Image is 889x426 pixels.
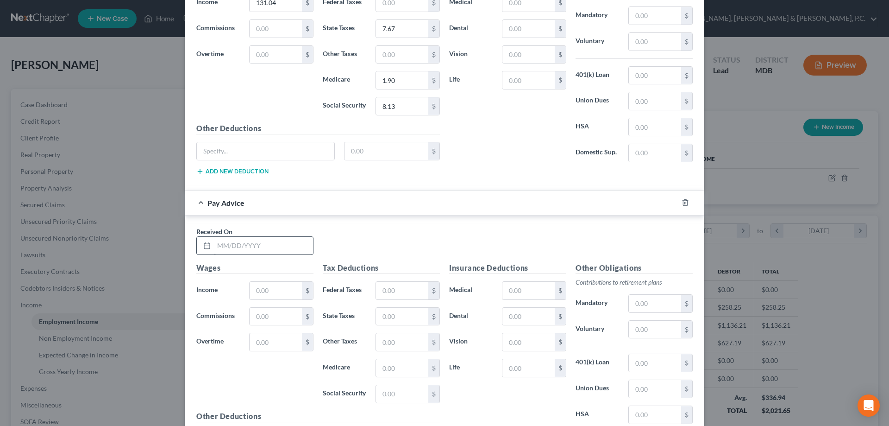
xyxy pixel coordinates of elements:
div: $ [428,97,439,115]
input: 0.00 [502,308,555,325]
div: $ [428,282,439,299]
span: Pay Advice [207,198,244,207]
input: 0.00 [629,144,681,162]
span: Received On [196,228,232,235]
label: Social Security [318,97,371,115]
input: 0.00 [376,333,428,351]
input: 0.00 [344,142,429,160]
input: 0.00 [250,282,302,299]
div: $ [302,333,313,351]
input: 0.00 [376,71,428,89]
label: Medicare [318,359,371,377]
div: $ [681,118,692,136]
label: Commissions [192,307,244,326]
div: $ [428,333,439,351]
div: $ [681,406,692,424]
div: $ [302,282,313,299]
input: 0.00 [250,333,302,351]
div: $ [681,92,692,110]
h5: Tax Deductions [323,262,440,274]
label: Commissions [192,19,244,38]
label: HSA [571,118,624,136]
div: $ [428,71,439,89]
input: 0.00 [629,67,681,84]
input: 0.00 [629,7,681,25]
label: Life [444,71,497,89]
label: Dental [444,307,497,326]
label: Federal Taxes [318,281,371,300]
label: Overtime [192,333,244,351]
input: 0.00 [250,46,302,64]
input: 0.00 [376,97,428,115]
input: 0.00 [376,385,428,403]
input: Specify... [197,142,334,160]
div: $ [302,46,313,64]
div: $ [302,308,313,325]
div: $ [555,333,566,351]
label: Union Dues [571,380,624,398]
div: $ [302,20,313,38]
h5: Wages [196,262,313,274]
label: 401(k) Loan [571,354,624,372]
input: 0.00 [502,282,555,299]
div: $ [681,321,692,338]
div: $ [555,282,566,299]
h5: Other Deductions [196,123,440,134]
label: Vision [444,45,497,64]
h5: Insurance Deductions [449,262,566,274]
input: 0.00 [502,71,555,89]
label: Mandatory [571,294,624,313]
div: $ [555,359,566,377]
div: $ [555,71,566,89]
input: MM/DD/YYYY [214,237,313,254]
div: $ [681,144,692,162]
div: $ [681,67,692,84]
input: 0.00 [376,282,428,299]
input: 0.00 [250,308,302,325]
div: $ [428,20,439,38]
label: Voluntary [571,320,624,339]
label: Overtime [192,45,244,64]
input: 0.00 [250,20,302,38]
input: 0.00 [502,333,555,351]
input: 0.00 [502,46,555,64]
label: Other Taxes [318,45,371,64]
input: 0.00 [629,118,681,136]
div: $ [681,33,692,51]
button: Add new deduction [196,168,269,175]
input: 0.00 [629,33,681,51]
label: HSA [571,406,624,424]
label: State Taxes [318,307,371,326]
label: 401(k) Loan [571,66,624,85]
p: Contributions to retirement plans [576,278,693,287]
input: 0.00 [376,359,428,377]
label: Domestic Sup. [571,144,624,162]
input: 0.00 [629,354,681,372]
div: $ [681,295,692,312]
h5: Other Obligations [576,262,693,274]
div: $ [428,46,439,64]
div: Open Intercom Messenger [858,394,880,417]
input: 0.00 [376,308,428,325]
div: $ [428,142,439,160]
label: State Taxes [318,19,371,38]
input: 0.00 [502,359,555,377]
div: $ [555,308,566,325]
label: Social Security [318,385,371,403]
label: Other Taxes [318,333,371,351]
input: 0.00 [376,20,428,38]
div: $ [681,354,692,372]
div: $ [428,385,439,403]
input: 0.00 [376,46,428,64]
div: $ [555,20,566,38]
label: Vision [444,333,497,351]
input: 0.00 [629,406,681,424]
div: $ [428,359,439,377]
label: Medical [444,281,497,300]
input: 0.00 [629,295,681,312]
input: 0.00 [629,321,681,338]
div: $ [428,308,439,325]
label: Medicare [318,71,371,89]
div: $ [681,380,692,398]
input: 0.00 [502,20,555,38]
